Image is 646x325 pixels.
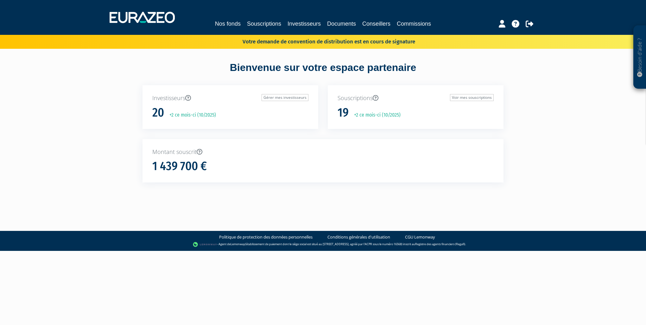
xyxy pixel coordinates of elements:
a: Voir mes souscriptions [450,94,494,101]
p: Besoin d'aide ? [636,29,643,86]
a: Documents [327,19,356,28]
p: Investisseurs [152,94,308,102]
h1: 19 [338,106,349,119]
p: +2 ce mois-ci (10/2025) [165,112,216,119]
a: Souscriptions [247,19,281,28]
p: Montant souscrit [152,148,494,156]
h1: 1 439 700 € [152,160,207,173]
img: logo-lemonway.png [193,241,217,248]
h1: 20 [152,106,164,119]
p: Votre demande de convention de distribution est en cours de signature [224,36,415,46]
div: Bienvenue sur votre espace partenaire [138,61,508,85]
a: Nos fonds [215,19,241,28]
a: CGU Lemonway [405,234,435,240]
p: Souscriptions [338,94,494,102]
img: 1732889491-logotype_eurazeo_blanc_rvb.png [110,12,175,23]
a: Conditions générales d'utilisation [327,234,390,240]
a: Investisseurs [288,19,321,28]
p: +2 ce mois-ci (10/2025) [350,112,401,119]
a: Registre des agents financiers (Regafi) [415,242,465,246]
a: Lemonway [231,242,245,246]
a: Commissions [397,19,431,28]
a: Politique de protection des données personnelles [219,234,313,240]
a: Gérer mes investisseurs [262,94,308,101]
div: - Agent de (établissement de paiement dont le siège social est situé au [STREET_ADDRESS], agréé p... [6,241,640,248]
a: Conseillers [362,19,390,28]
